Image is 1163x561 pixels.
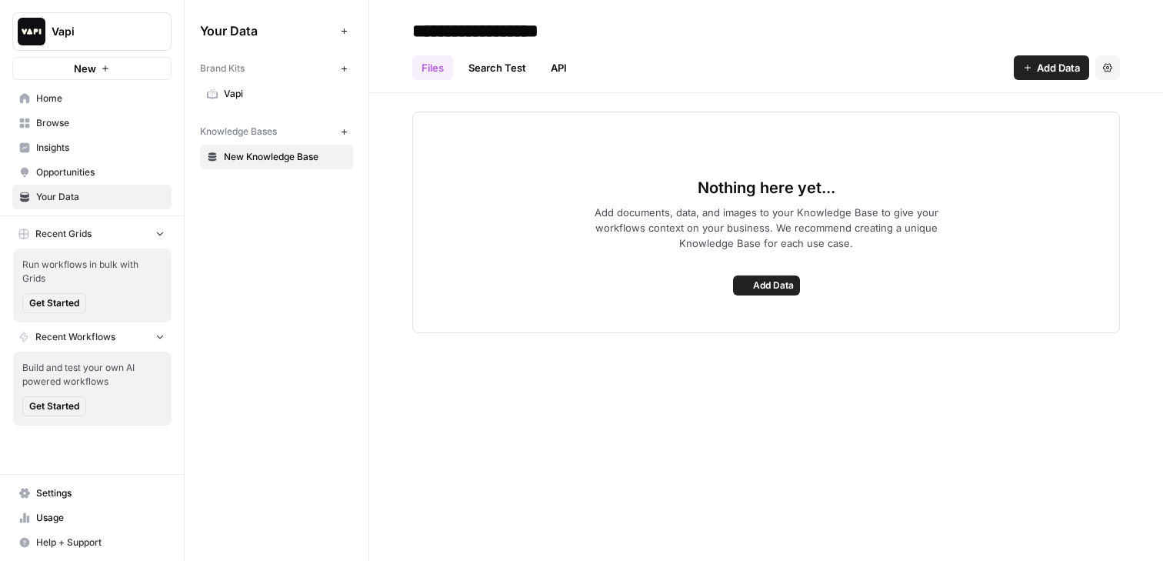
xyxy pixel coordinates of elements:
[36,511,165,525] span: Usage
[12,86,172,111] a: Home
[22,361,162,389] span: Build and test your own AI powered workflows
[200,125,277,139] span: Knowledge Bases
[12,222,172,245] button: Recent Grids
[224,87,346,101] span: Vapi
[52,24,145,39] span: Vapi
[12,326,172,349] button: Recent Workflows
[35,330,115,344] span: Recent Workflows
[753,279,794,292] span: Add Data
[12,12,172,51] button: Workspace: Vapi
[36,92,165,105] span: Home
[569,205,963,251] span: Add documents, data, and images to your Knowledge Base to give your workflows context on your bus...
[412,55,453,80] a: Files
[12,135,172,160] a: Insights
[698,177,835,199] span: Nothing here yet...
[1037,60,1080,75] span: Add Data
[542,55,576,80] a: API
[200,62,245,75] span: Brand Kits
[36,486,165,500] span: Settings
[12,481,172,506] a: Settings
[36,141,165,155] span: Insights
[22,258,162,286] span: Run workflows in bulk with Grids
[12,111,172,135] a: Browse
[200,82,353,106] a: Vapi
[36,190,165,204] span: Your Data
[35,227,92,241] span: Recent Grids
[200,22,335,40] span: Your Data
[12,57,172,80] button: New
[12,506,172,530] a: Usage
[74,61,96,76] span: New
[36,116,165,130] span: Browse
[224,150,346,164] span: New Knowledge Base
[18,18,45,45] img: Vapi Logo
[200,145,353,169] a: New Knowledge Base
[29,399,79,413] span: Get Started
[733,275,800,296] button: Add Data
[1014,55,1089,80] button: Add Data
[12,160,172,185] a: Opportunities
[22,396,86,416] button: Get Started
[459,55,535,80] a: Search Test
[36,536,165,549] span: Help + Support
[12,530,172,555] button: Help + Support
[12,185,172,209] a: Your Data
[36,165,165,179] span: Opportunities
[29,296,79,310] span: Get Started
[22,293,86,313] button: Get Started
